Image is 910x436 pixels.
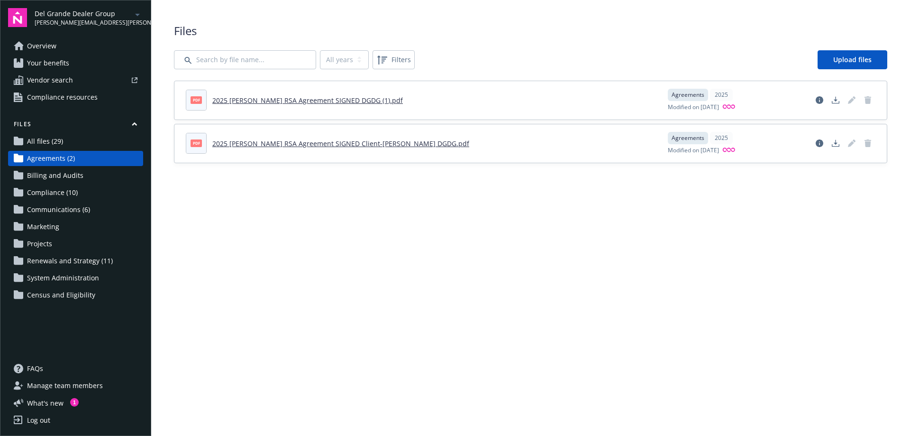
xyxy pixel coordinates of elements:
span: Edit document [844,136,859,151]
span: Marketing [27,219,59,234]
div: 2025 [710,89,733,101]
span: pdf [191,139,202,147]
a: View file details [812,93,827,108]
a: Compliance (10) [8,185,143,200]
a: Compliance resources [8,90,143,105]
span: Modified on [DATE] [668,103,719,112]
span: Renewals and Strategy (11) [27,253,113,269]
button: Files [8,120,143,132]
span: [PERSON_NAME][EMAIL_ADDRESS][PERSON_NAME][DOMAIN_NAME] [35,19,132,27]
span: FAQs [27,361,43,376]
a: All files (29) [8,134,143,149]
span: Compliance resources [27,90,98,105]
span: Communications (6) [27,202,90,217]
a: View file details [812,136,827,151]
div: 2025 [710,132,733,144]
span: Billing and Audits [27,168,83,183]
a: Upload files [818,50,887,69]
a: Marketing [8,219,143,234]
a: FAQs [8,361,143,376]
a: arrowDropDown [132,9,143,20]
span: Upload files [833,55,872,64]
span: Agreements [672,134,704,142]
span: Census and Eligibility [27,288,95,303]
div: 1 [70,398,79,407]
span: Delete document [860,93,875,108]
a: Manage team members [8,378,143,393]
span: Vendor search [27,73,73,88]
span: Your benefits [27,56,69,71]
a: Renewals and Strategy (11) [8,253,143,269]
a: 2025 [PERSON_NAME] RSA Agreement SIGNED DGDG (1).pdf [212,96,403,105]
a: Download document [828,136,843,151]
span: Delete document [860,136,875,151]
a: Vendor search [8,73,143,88]
button: What's new1 [8,398,79,408]
div: Log out [27,413,50,428]
span: Agreements [672,91,704,99]
a: Your benefits [8,56,143,71]
a: 2025 [PERSON_NAME] RSA Agreement SIGNED Client-[PERSON_NAME] DGDG.pdf [212,139,469,148]
a: Communications (6) [8,202,143,217]
a: Projects [8,236,143,251]
span: System Administration [27,270,99,286]
span: Edit document [844,93,859,108]
a: Overview [8,38,143,54]
span: Filters [374,52,413,67]
a: Census and Eligibility [8,288,143,303]
span: Agreements (2) [27,151,75,166]
a: System Administration [8,270,143,286]
span: Projects [27,236,52,251]
button: Del Grande Dealer Group[PERSON_NAME][EMAIL_ADDRESS][PERSON_NAME][DOMAIN_NAME]arrowDropDown [35,8,143,27]
span: Manage team members [27,378,103,393]
span: What ' s new [27,398,64,408]
a: Agreements (2) [8,151,143,166]
a: Billing and Audits [8,168,143,183]
span: Modified on [DATE] [668,146,719,155]
span: Compliance (10) [27,185,78,200]
span: Overview [27,38,56,54]
span: All files (29) [27,134,63,149]
span: Del Grande Dealer Group [35,9,132,19]
img: navigator-logo.svg [8,8,27,27]
a: Download document [828,93,843,108]
input: Search by file name... [174,50,316,69]
button: Filters [373,50,415,69]
span: Files [174,23,887,39]
span: Filters [391,55,411,65]
span: pdf [191,96,202,103]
